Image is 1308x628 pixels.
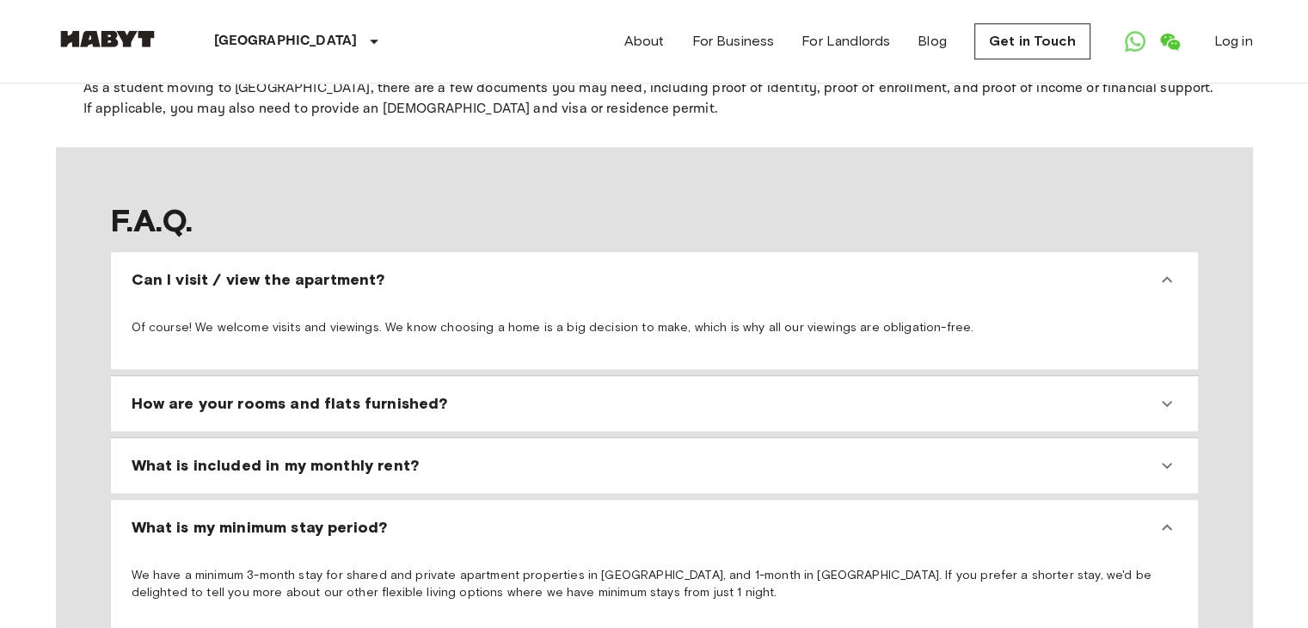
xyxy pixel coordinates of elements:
[691,31,774,52] a: For Business
[132,393,448,414] span: How are your rooms and flats furnished?
[1118,24,1152,58] a: Open WhatsApp
[56,30,159,47] img: Habyt
[111,202,1198,238] span: F.A.Q.
[118,383,1191,424] div: How are your rooms and flats furnished?
[83,78,1225,120] p: As a student moving to [GEOGRAPHIC_DATA], there are a few documents you may need, including proof...
[132,269,385,290] span: Can I visit / view the apartment?
[214,31,358,52] p: [GEOGRAPHIC_DATA]
[132,319,1177,336] p: Of course! We welcome visits and viewings. We know choosing a home is a big decision to make, whi...
[118,507,1191,548] div: What is my minimum stay period?
[624,31,665,52] a: About
[118,259,1191,300] div: Can I visit / view the apartment?
[118,445,1191,486] div: What is included in my monthly rent?
[1152,24,1187,58] a: Open WeChat
[1214,31,1253,52] a: Log in
[132,455,419,476] span: What is included in my monthly rent?
[801,31,890,52] a: For Landlords
[132,517,388,538] span: What is my minimum stay period?
[918,31,947,52] a: Blog
[974,23,1090,59] a: Get in Touch
[132,567,1177,601] p: We have a minimum 3-month stay for shared and private apartment properties in [GEOGRAPHIC_DATA], ...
